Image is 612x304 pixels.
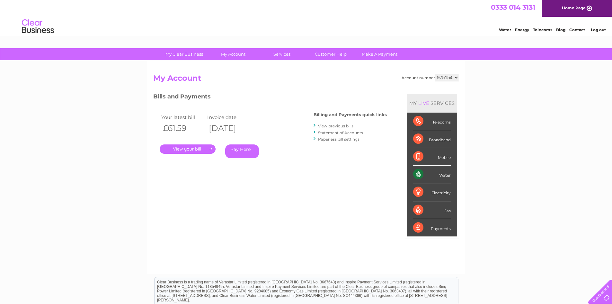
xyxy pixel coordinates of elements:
[407,94,457,112] div: MY SERVICES
[318,137,359,142] a: Paperless bill settings
[22,17,54,36] img: logo.png
[160,122,206,135] th: £61.59
[413,201,451,219] div: Gas
[353,48,406,60] a: Make A Payment
[314,112,387,117] h4: Billing and Payments quick links
[413,113,451,130] div: Telecoms
[158,48,211,60] a: My Clear Business
[417,100,430,106] div: LIVE
[206,113,252,122] td: Invoice date
[402,74,459,81] div: Account number
[556,27,565,32] a: Blog
[499,27,511,32] a: Water
[413,219,451,236] div: Payments
[153,74,459,86] h2: My Account
[206,122,252,135] th: [DATE]
[255,48,308,60] a: Services
[413,148,451,166] div: Mobile
[318,130,363,135] a: Statement of Accounts
[491,3,535,11] a: 0333 014 3131
[533,27,552,32] a: Telecoms
[160,113,206,122] td: Your latest bill
[591,27,606,32] a: Log out
[413,183,451,201] div: Electricity
[318,124,353,128] a: View previous bills
[515,27,529,32] a: Energy
[155,4,458,31] div: Clear Business is a trading name of Verastar Limited (registered in [GEOGRAPHIC_DATA] No. 3667643...
[569,27,585,32] a: Contact
[160,144,216,154] a: .
[207,48,260,60] a: My Account
[304,48,357,60] a: Customer Help
[413,166,451,183] div: Water
[413,130,451,148] div: Broadband
[153,92,387,103] h3: Bills and Payments
[225,144,259,158] a: Pay Here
